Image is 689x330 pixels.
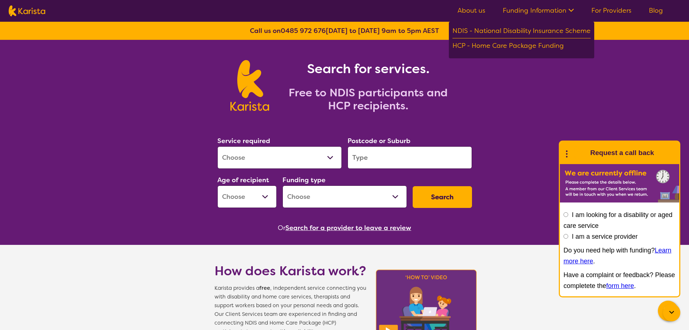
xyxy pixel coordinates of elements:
label: Postcode or Suburb [348,137,411,145]
b: Call us on [DATE] to [DATE] 9am to 5pm AEST [250,26,439,35]
a: form here [606,282,634,289]
label: I am a service provider [572,233,638,240]
h2: Free to NDIS participants and HCP recipients. [278,86,459,112]
img: Karista logo [9,5,45,16]
button: Channel Menu [658,301,678,321]
a: 0485 972 676 [281,26,326,35]
label: Age of recipient [217,176,269,184]
p: Have a complaint or feedback? Please completete the . [563,270,676,291]
label: Funding type [282,176,326,184]
a: For Providers [591,6,631,15]
button: Search [413,186,472,208]
img: Karista [571,146,586,160]
h1: Search for services. [278,60,459,78]
img: Karista offline chat form to request call back [560,164,679,202]
label: Service required [217,137,270,145]
button: Search for a provider to leave a review [285,222,411,233]
b: free [259,285,270,292]
h1: How does Karista work? [214,262,366,280]
a: Funding Information [503,6,574,15]
div: NDIS - National Disability Insurance Scheme [452,25,591,38]
h1: Request a call back [590,147,654,158]
a: About us [458,6,485,15]
div: HCP - Home Care Package Funding [452,40,591,53]
span: Or [278,222,285,233]
input: Type [348,146,472,169]
img: Karista logo [230,60,269,111]
p: Do you need help with funding? . [563,245,676,267]
label: I am looking for a disability or aged care service [563,211,672,229]
a: Blog [649,6,663,15]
